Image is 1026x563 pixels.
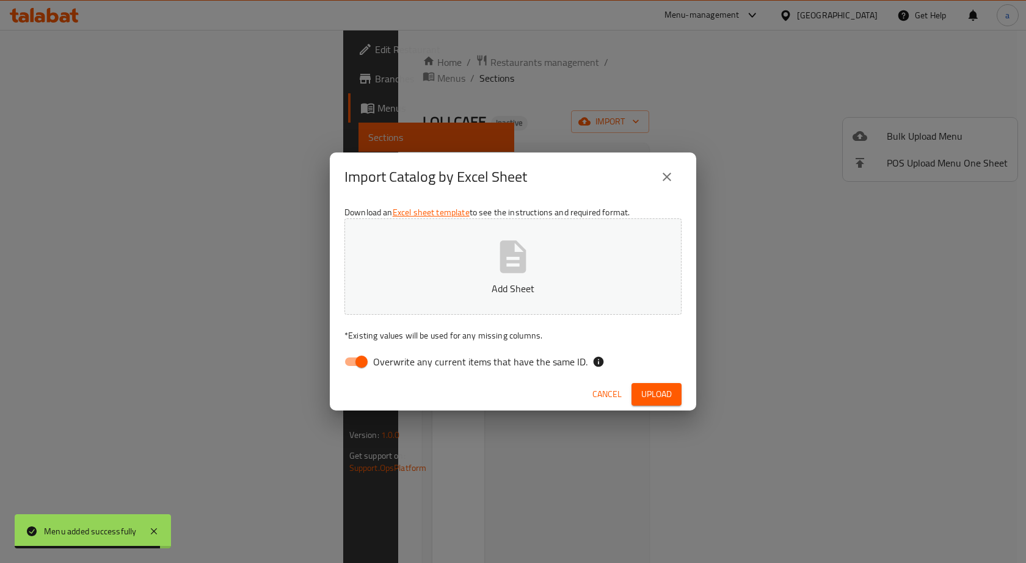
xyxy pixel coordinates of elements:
[592,356,605,368] svg: If the overwrite option isn't selected, then the items that match an existing ID will be ignored ...
[652,162,682,192] button: close
[641,387,672,402] span: Upload
[631,383,682,406] button: Upload
[330,201,696,378] div: Download an to see the instructions and required format.
[363,281,663,296] p: Add Sheet
[344,167,527,187] h2: Import Catalog by Excel Sheet
[44,525,137,538] div: Menu added successfully
[393,204,470,220] a: Excel sheet template
[592,387,622,402] span: Cancel
[373,354,588,369] span: Overwrite any current items that have the same ID.
[344,218,682,315] button: Add Sheet
[344,329,682,342] p: Existing values will be used for any missing columns.
[588,383,627,406] button: Cancel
